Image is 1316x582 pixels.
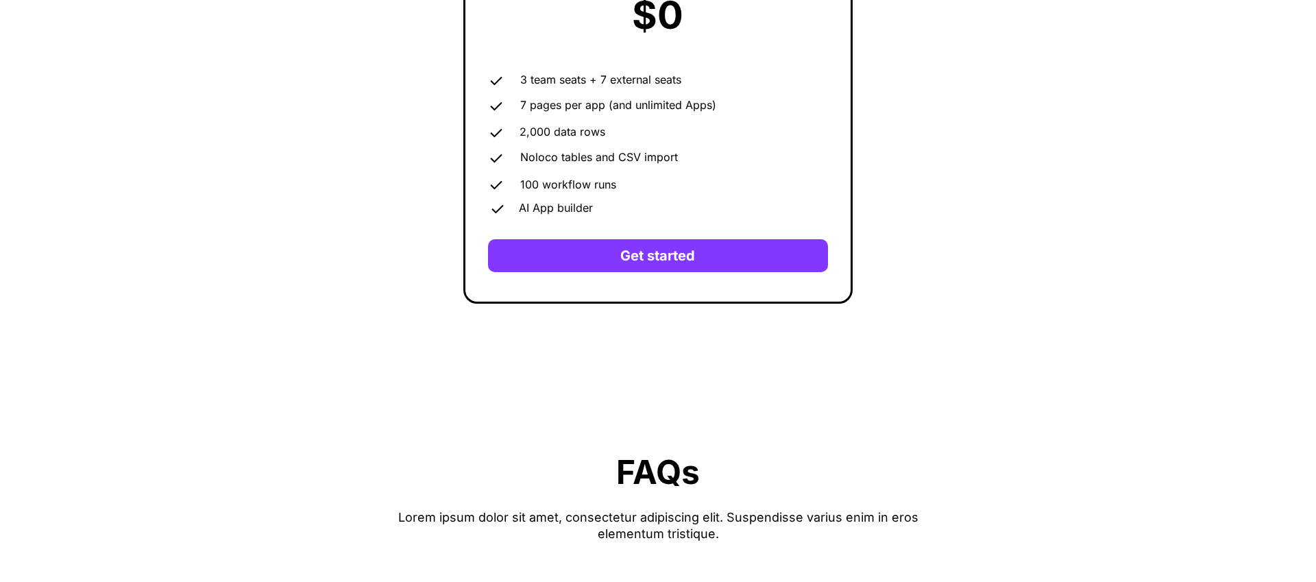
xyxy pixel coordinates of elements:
[520,98,716,112] span: 7 pages per app (and unlimited Apps)
[519,201,593,215] span: AI App builder
[520,125,605,138] span: 2,000 data rows
[520,73,681,86] span: 3 team seats + 7 external seats
[398,510,918,541] span: Lorem ipsum dolor sit amet, consectetur adipiscing elit. Suspendisse varius enim in eros elementu...
[488,239,828,272] a: Get started
[616,452,700,492] span: FAQs
[520,150,678,164] span: Noloco tables and CSV import
[620,247,695,264] strong: Get started
[520,178,616,191] span: 100 workflow runs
